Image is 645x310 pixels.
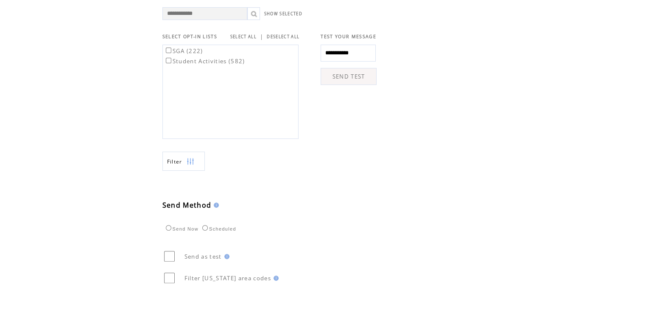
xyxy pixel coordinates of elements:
img: help.gif [211,203,219,208]
a: DESELECT ALL [267,34,299,39]
span: | [260,33,263,40]
img: help.gif [222,254,229,259]
span: Send as test [184,253,222,260]
span: SELECT OPT-IN LISTS [162,34,217,39]
input: Send Now [166,225,171,231]
label: SGA (222) [164,47,203,55]
img: filters.png [187,152,194,171]
label: Scheduled [200,226,236,231]
input: SGA (222) [166,48,171,53]
label: Send Now [164,226,198,231]
label: Student Activities (582) [164,57,245,65]
span: Send Method [162,200,212,210]
img: help.gif [271,276,279,281]
a: SELECT ALL [230,34,257,39]
span: Show filters [167,158,182,165]
a: Filter [162,152,205,171]
span: Filter [US_STATE] area codes [184,274,271,282]
a: SEND TEST [321,68,377,85]
span: TEST YOUR MESSAGE [321,34,376,39]
input: Scheduled [202,225,208,231]
a: SHOW SELECTED [264,11,302,17]
input: Student Activities (582) [166,58,171,63]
